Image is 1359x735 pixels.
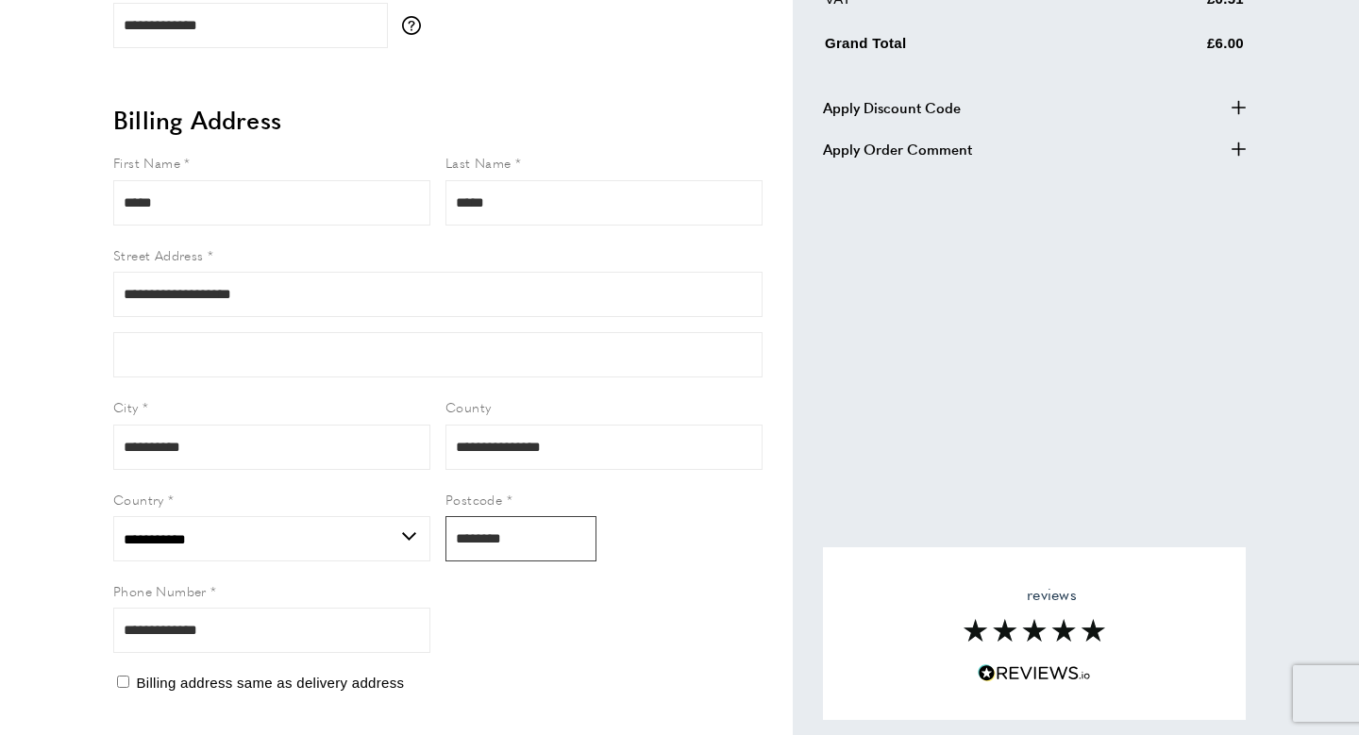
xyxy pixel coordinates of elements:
span: reviews [992,584,1077,603]
h2: Billing Address [113,103,763,137]
img: Reviews.io 5 stars [978,664,1091,682]
span: Apply Order Comment [823,138,972,160]
span: Phone Number [113,581,207,600]
input: Billing address same as delivery address [117,676,129,688]
span: City [113,397,139,416]
span: County [445,397,491,416]
span: Last Name [445,153,512,172]
span: First Name [113,153,180,172]
span: Street Address [113,245,204,264]
button: More information [402,16,430,35]
span: Country [113,490,164,509]
span: Apply Discount Code [823,96,961,119]
span: Billing address same as delivery address [136,675,404,691]
td: £6.00 [1114,28,1244,69]
td: Grand Total [825,28,1112,69]
span: Postcode [445,490,502,509]
img: Reviews section [964,619,1105,642]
